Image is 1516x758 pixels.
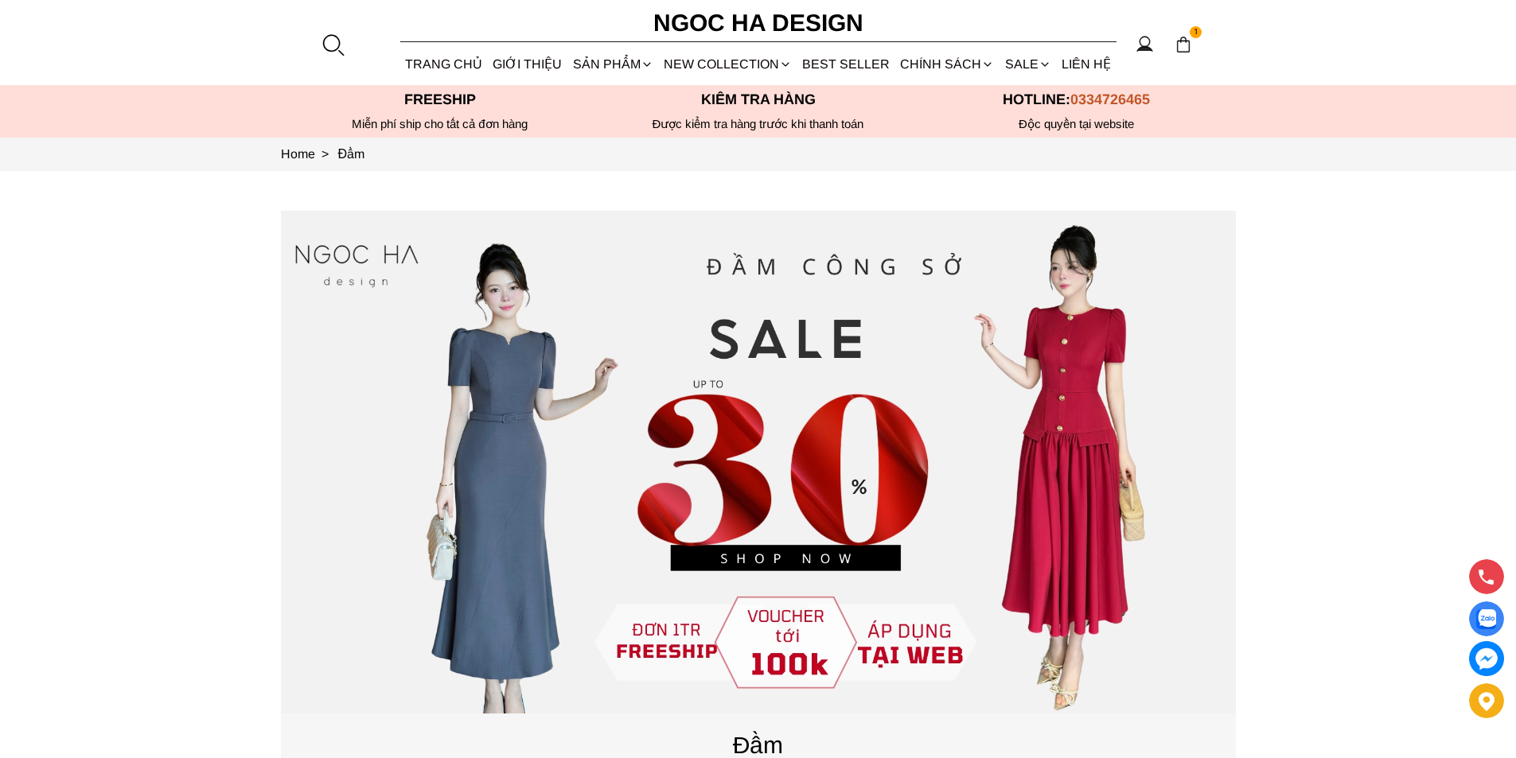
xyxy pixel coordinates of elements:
a: Display image [1469,601,1504,636]
p: Freeship [281,91,599,108]
p: Được kiểm tra hàng trước khi thanh toán [599,117,918,131]
a: Link to Home [281,147,338,161]
span: 1 [1190,26,1202,39]
a: Ngoc Ha Design [639,4,878,42]
a: messenger [1469,641,1504,676]
div: Chính sách [895,43,1000,85]
span: 0334726465 [1070,91,1150,107]
a: NEW COLLECTION [658,43,797,85]
p: Hotline: [918,91,1236,108]
a: Link to Đầm [338,147,365,161]
a: LIÊN HỆ [1056,43,1116,85]
h6: Độc quyền tại website [918,117,1236,131]
a: GIỚI THIỆU [488,43,567,85]
font: Kiểm tra hàng [701,91,816,107]
a: SALE [1000,43,1056,85]
div: SẢN PHẨM [567,43,658,85]
span: > [315,147,335,161]
a: BEST SELLER [797,43,895,85]
img: Display image [1476,609,1496,629]
a: TRANG CHỦ [400,43,488,85]
img: img-CART-ICON-ksit0nf1 [1175,36,1192,53]
div: Miễn phí ship cho tất cả đơn hàng [281,117,599,131]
